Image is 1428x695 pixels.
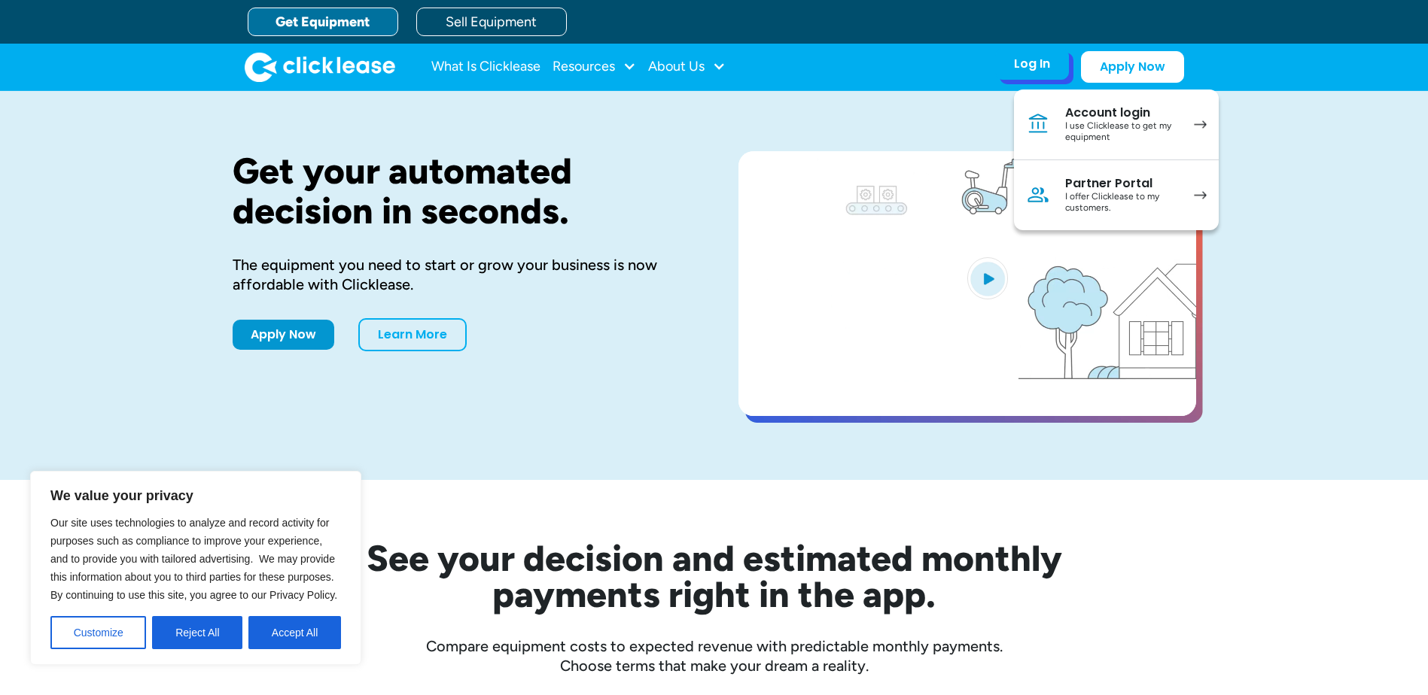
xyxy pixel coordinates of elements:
div: Log In [1014,56,1050,71]
button: Reject All [152,616,242,649]
button: Customize [50,616,146,649]
img: Bank icon [1026,112,1050,136]
button: Accept All [248,616,341,649]
a: Apply Now [233,320,334,350]
img: Blue play button logo on a light blue circular background [967,257,1008,299]
h1: Get your automated decision in seconds. [233,151,690,231]
a: home [245,52,395,82]
span: Our site uses technologies to analyze and record activity for purposes such as compliance to impr... [50,517,337,601]
img: arrow [1194,191,1207,199]
div: I use Clicklease to get my equipment [1065,120,1179,144]
a: open lightbox [738,151,1196,416]
a: Partner PortalI offer Clicklease to my customers. [1014,160,1219,230]
img: arrow [1194,120,1207,129]
div: We value your privacy [30,471,361,665]
a: Apply Now [1081,51,1184,83]
div: Resources [553,52,636,82]
a: What Is Clicklease [431,52,540,82]
img: Person icon [1026,183,1050,207]
p: We value your privacy [50,487,341,505]
div: The equipment you need to start or grow your business is now affordable with Clicklease. [233,255,690,294]
h2: See your decision and estimated monthly payments right in the app. [293,540,1136,612]
div: Account login [1065,105,1179,120]
div: About Us [648,52,726,82]
a: Account loginI use Clicklease to get my equipment [1014,90,1219,160]
div: Compare equipment costs to expected revenue with predictable monthly payments. Choose terms that ... [233,636,1196,675]
a: Get Equipment [248,8,398,36]
a: Learn More [358,318,467,351]
nav: Log In [1014,90,1219,230]
a: Sell Equipment [416,8,567,36]
div: I offer Clicklease to my customers. [1065,191,1179,214]
img: Clicklease logo [245,52,395,82]
div: Partner Portal [1065,176,1179,191]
